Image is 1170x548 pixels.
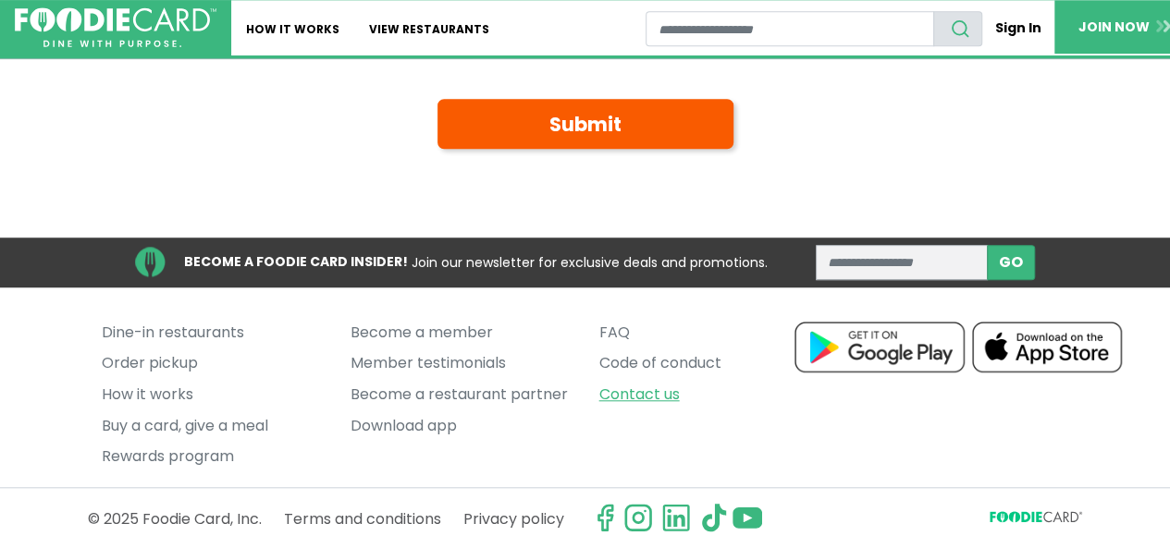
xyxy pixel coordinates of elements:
a: Buy a card, give a meal [102,410,323,442]
img: linkedin.svg [661,503,691,532]
button: Submit [437,99,733,149]
a: Dine-in restaurants [102,317,323,348]
svg: FoodieCard [990,511,1082,529]
a: Order pickup [102,348,323,380]
a: Terms and conditions [284,503,441,535]
a: Sign In [982,11,1054,45]
a: Contact us [599,379,820,410]
strong: BECOME A FOODIE CARD INSIDER! [184,252,408,271]
button: search [933,11,982,46]
input: restaurant search [646,11,933,46]
button: subscribe [987,245,1035,280]
p: © 2025 Foodie Card, Inc. [88,503,262,535]
a: Become a restaurant partner [351,379,572,410]
a: Member testimonials [351,348,572,380]
a: Download app [351,410,572,442]
a: Rewards program [102,441,323,472]
a: Privacy policy [463,503,564,535]
span: Join our newsletter for exclusive deals and promotions. [412,253,768,272]
img: FoodieCard; Eat, Drink, Save, Donate [15,7,216,48]
a: FAQ [599,317,820,348]
svg: check us out on facebook [590,503,620,532]
img: youtube.svg [733,503,762,532]
a: Become a member [351,317,572,348]
input: enter email address [816,245,988,280]
a: How it works [102,379,323,410]
img: tiktok.svg [699,503,729,532]
a: Code of conduct [599,348,820,380]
